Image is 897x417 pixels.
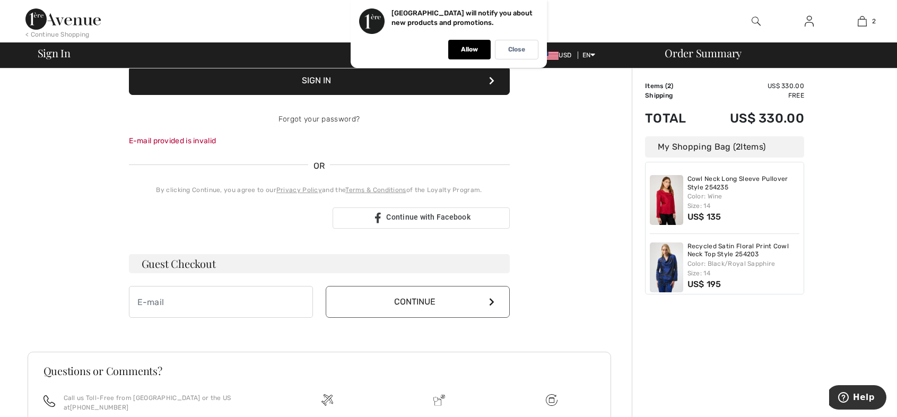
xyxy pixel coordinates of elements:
[829,385,886,412] iframe: Opens a widget where you can find more information
[702,81,804,91] td: US$ 330.00
[645,91,702,100] td: Shipping
[702,91,804,100] td: Free
[645,81,702,91] td: Items ( )
[43,366,595,376] h3: Questions or Comments?
[433,394,445,406] img: Delivery is a breeze since we pay the duties!
[386,213,471,221] span: Continue with Facebook
[687,212,721,222] span: US$ 135
[650,242,683,292] img: Recycled Satin Floral Print Cowl Neck Top Style 254203
[326,286,510,318] button: Continue
[796,15,822,28] a: Sign In
[872,16,876,26] span: 2
[667,82,671,90] span: 2
[43,395,55,407] img: call
[129,66,510,95] button: Sign In
[508,46,525,54] p: Close
[687,192,800,211] div: Color: Wine Size: 14
[752,15,761,28] img: search the website
[836,15,888,28] a: 2
[38,48,71,58] span: Sign In
[129,254,510,273] h3: Guest Checkout
[124,206,329,230] iframe: Sign in with Google Button
[391,9,533,27] p: [GEOGRAPHIC_DATA] will notify you about new products and promotions.
[702,100,804,136] td: US$ 330.00
[321,394,333,406] img: Free shipping on orders over $99
[461,46,478,54] p: Allow
[542,51,576,59] span: USD
[70,404,128,411] a: [PHONE_NUMBER]
[858,15,867,28] img: My Bag
[276,186,322,194] a: Privacy Policy
[645,100,702,136] td: Total
[129,185,510,195] div: By clicking Continue, you agree to our and the of the Loyalty Program.
[687,259,800,278] div: Color: Black/Royal Sapphire Size: 14
[650,175,683,225] img: Cowl Neck Long Sleeve Pullover Style 254235
[25,30,90,39] div: < Continue Shopping
[645,136,804,158] div: My Shopping Bag ( Items)
[736,142,741,152] span: 2
[582,51,596,59] span: EN
[687,175,800,192] a: Cowl Neck Long Sleeve Pullover Style 254235
[129,135,510,146] div: E-mail provided is invalid
[652,48,891,58] div: Order Summary
[687,242,800,259] a: Recycled Satin Floral Print Cowl Neck Top Style 254203
[333,207,510,229] a: Continue with Facebook
[25,8,101,30] img: 1ère Avenue
[129,286,313,318] input: E-mail
[278,115,360,124] a: Forgot your password?
[308,160,330,172] span: OR
[546,394,558,406] img: Free shipping on orders over $99
[687,279,721,289] span: US$ 195
[64,393,258,412] p: Call us Toll-Free from [GEOGRAPHIC_DATA] or the US at
[542,51,559,60] img: US Dollar
[345,186,406,194] a: Terms & Conditions
[805,15,814,28] img: My Info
